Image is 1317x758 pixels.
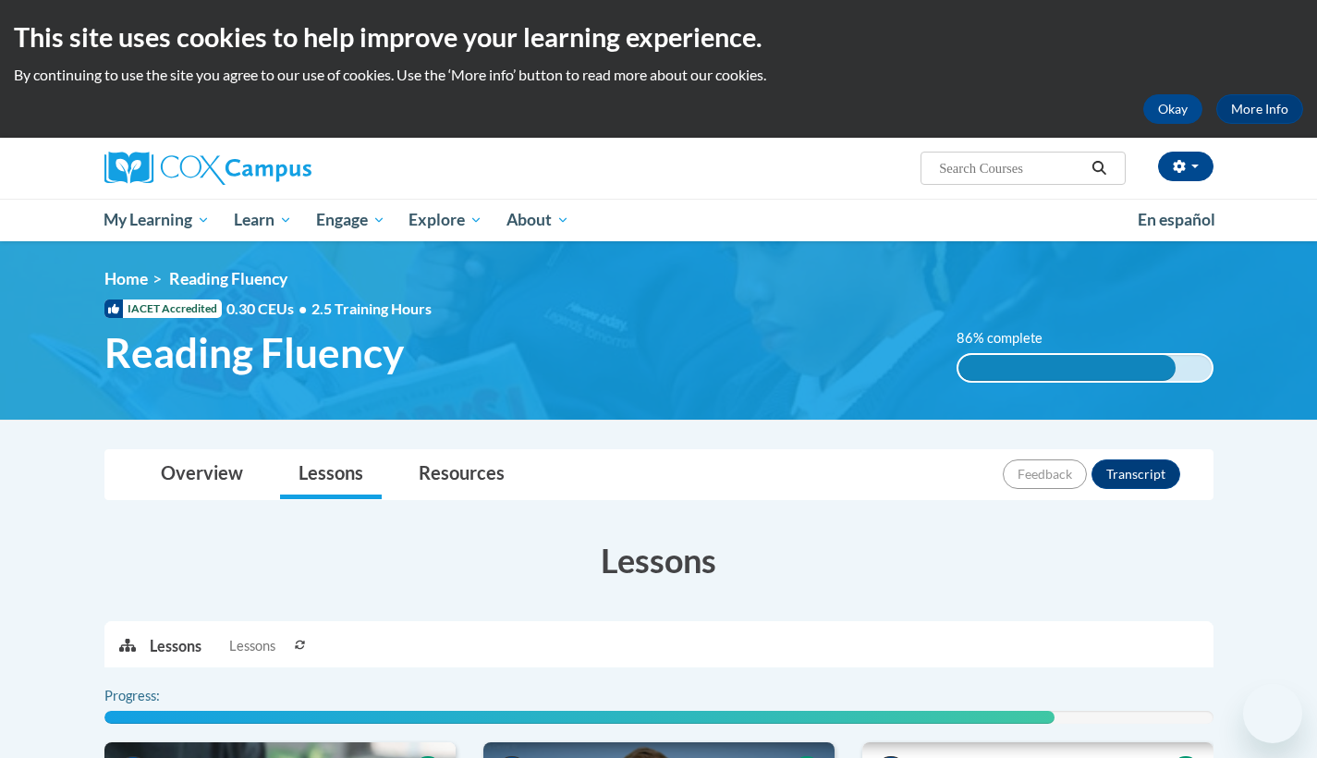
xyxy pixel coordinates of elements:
div: 86% complete [958,355,1176,381]
span: Reading Fluency [169,269,287,288]
button: Feedback [1003,459,1087,489]
span: 2.5 Training Hours [311,300,432,317]
a: En español [1126,201,1227,239]
a: Overview [142,450,262,499]
a: Engage [304,199,397,241]
span: IACET Accredited [104,300,222,318]
h3: Lessons [104,537,1213,583]
span: Explore [409,209,482,231]
a: Explore [396,199,494,241]
a: Resources [400,450,523,499]
p: Lessons [150,636,201,656]
span: Reading Fluency [104,328,404,377]
h2: This site uses cookies to help improve your learning experience. [14,18,1303,55]
a: About [494,199,581,241]
input: Search Courses [937,157,1085,179]
button: Account Settings [1158,152,1213,181]
p: By continuing to use the site you agree to our use of cookies. Use the ‘More info’ button to read... [14,65,1303,85]
label: 86% complete [957,328,1063,348]
span: Lessons [229,636,275,656]
iframe: Button to launch messaging window [1243,684,1302,743]
span: 0.30 CEUs [226,299,311,319]
a: My Learning [92,199,223,241]
a: Learn [222,199,304,241]
div: Main menu [77,199,1241,241]
span: • [299,300,307,317]
button: Transcript [1091,459,1180,489]
span: Engage [316,209,385,231]
a: Home [104,269,148,288]
button: Search [1085,157,1113,179]
span: My Learning [104,209,210,231]
label: Progress: [104,686,211,706]
a: Lessons [280,450,382,499]
button: Okay [1143,94,1202,124]
span: En español [1138,210,1215,229]
span: Learn [234,209,292,231]
img: Cox Campus [104,152,311,185]
a: Cox Campus [104,152,456,185]
span: About [506,209,569,231]
a: More Info [1216,94,1303,124]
